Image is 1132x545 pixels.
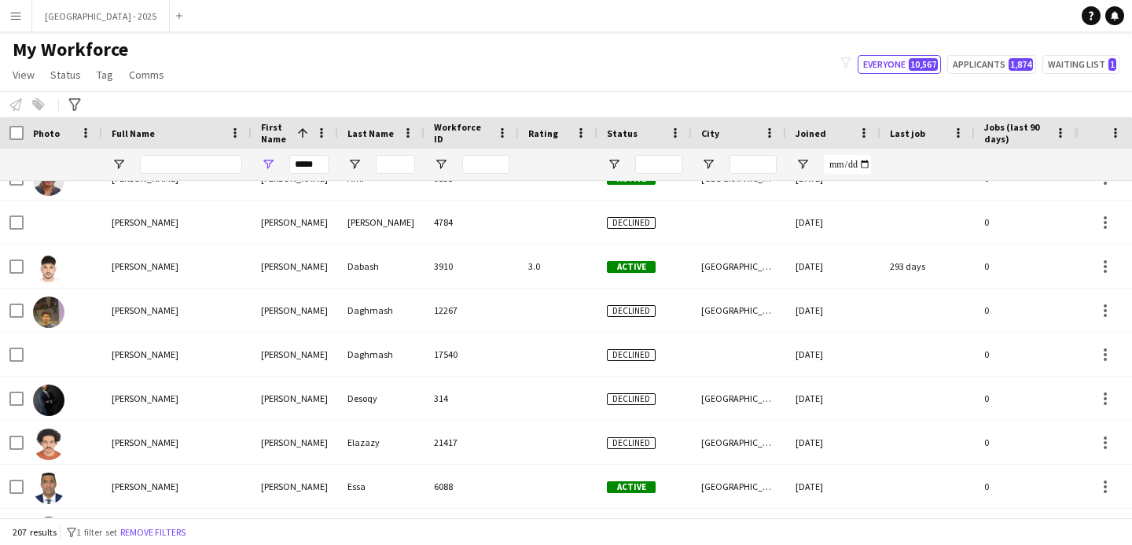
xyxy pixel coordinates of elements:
span: My Workforce [13,38,128,61]
span: [PERSON_NAME] [112,304,178,316]
button: Open Filter Menu [701,157,715,171]
div: [DATE] [786,465,880,508]
button: Open Filter Menu [607,157,621,171]
div: Desoqy [338,377,424,420]
div: [DATE] [786,421,880,464]
span: Photo [33,127,60,139]
input: Joined Filter Input [824,155,871,174]
span: 1,874 [1009,58,1033,71]
div: [PERSON_NAME] [252,201,338,244]
div: [PERSON_NAME] [252,421,338,464]
input: City Filter Input [730,155,777,174]
button: [GEOGRAPHIC_DATA] - 2025 [32,1,170,31]
button: Open Filter Menu [434,157,448,171]
span: Active [607,261,656,273]
div: Daghmash [338,333,424,376]
div: 6088 [424,465,519,508]
span: Status [50,68,81,82]
button: Open Filter Menu [347,157,362,171]
span: Joined [796,127,826,139]
div: 0 [975,333,1077,376]
span: 1 [1108,58,1116,71]
span: City [701,127,719,139]
input: First Name Filter Input [289,155,329,174]
input: Status Filter Input [635,155,682,174]
span: View [13,68,35,82]
div: 314 [424,377,519,420]
span: [PERSON_NAME] [112,436,178,448]
div: 0 [975,465,1077,508]
button: Everyone10,567 [858,55,941,74]
div: 17540 [424,333,519,376]
span: Workforce ID [434,121,491,145]
div: [GEOGRAPHIC_DATA] [692,377,786,420]
div: Daghmash [338,289,424,332]
div: [PERSON_NAME] [338,201,424,244]
span: Full Name [112,127,155,139]
div: [DATE] [786,377,880,420]
div: [PERSON_NAME] [252,465,338,508]
a: Comms [123,64,171,85]
div: [GEOGRAPHIC_DATA] [692,421,786,464]
span: [PERSON_NAME] [112,216,178,228]
button: Open Filter Menu [261,157,275,171]
div: 12267 [424,289,519,332]
div: [DATE] [786,289,880,332]
span: Tag [97,68,113,82]
button: Open Filter Menu [112,157,126,171]
button: Applicants1,874 [947,55,1036,74]
div: [PERSON_NAME] [252,245,338,288]
span: [PERSON_NAME] [112,348,178,360]
div: [PERSON_NAME] [252,289,338,332]
div: 0 [975,245,1077,288]
span: Declined [607,437,656,449]
img: Abdelrahman Desoqy [33,385,64,416]
div: Dabash [338,245,424,288]
span: Last Name [347,127,394,139]
span: Comms [129,68,164,82]
div: 0 [975,201,1077,244]
span: [PERSON_NAME] [112,481,178,492]
span: Declined [607,349,656,361]
div: 0 [975,377,1077,420]
div: [DATE] [786,201,880,244]
div: [PERSON_NAME] [252,333,338,376]
input: Full Name Filter Input [140,155,242,174]
span: Jobs (last 90 days) [984,121,1049,145]
button: Remove filters [117,524,189,541]
a: Tag [90,64,119,85]
a: Status [44,64,87,85]
div: [PERSON_NAME] [252,377,338,420]
button: Waiting list1 [1042,55,1119,74]
span: Declined [607,393,656,405]
img: Abdelrahman Essa [33,473,64,504]
app-action-btn: Advanced filters [65,95,84,114]
span: Status [607,127,638,139]
img: Abdelrahman Daghmash [33,296,64,328]
img: Abdelrahman Dabash [33,252,64,284]
button: Open Filter Menu [796,157,810,171]
div: 21417 [424,421,519,464]
div: 0 [975,289,1077,332]
div: [GEOGRAPHIC_DATA] [692,465,786,508]
div: 4784 [424,201,519,244]
span: Declined [607,217,656,229]
span: Last job [890,127,925,139]
span: Active [607,481,656,493]
div: [DATE] [786,333,880,376]
img: Abdelrahman Amr [33,164,64,196]
div: 293 days [880,245,975,288]
span: First Name [261,121,291,145]
div: Elazazy [338,421,424,464]
input: Workforce ID Filter Input [462,155,509,174]
div: [GEOGRAPHIC_DATA] [692,289,786,332]
div: 3.0 [519,245,597,288]
div: Essa [338,465,424,508]
span: [PERSON_NAME] [112,260,178,272]
div: 3910 [424,245,519,288]
span: 1 filter set [76,526,117,538]
div: 0 [975,421,1077,464]
div: [DATE] [786,245,880,288]
img: Abdelrahman Elazazy [33,429,64,460]
a: View [6,64,41,85]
